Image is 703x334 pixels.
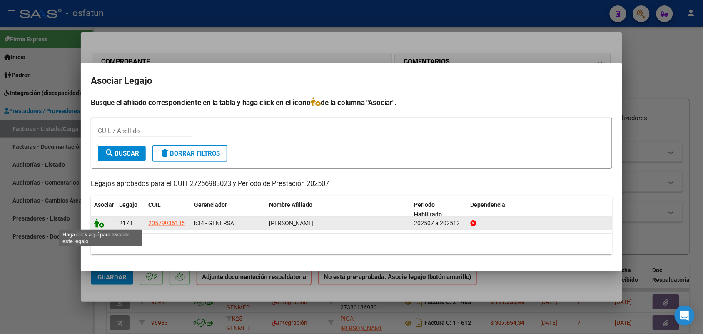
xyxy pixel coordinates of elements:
span: 20579936135 [148,220,185,226]
button: Buscar [98,146,146,161]
div: Open Intercom Messenger [675,306,695,326]
span: FLORES FRANCO ANDRIUS [269,220,314,226]
datatable-header-cell: Nombre Afiliado [266,196,411,224]
span: Borrar Filtros [160,150,220,157]
mat-icon: delete [160,148,170,158]
span: Legajo [119,201,137,208]
h4: Busque el afiliado correspondiente en la tabla y haga click en el ícono de la columna "Asociar". [91,97,612,108]
datatable-header-cell: Gerenciador [191,196,266,224]
p: Legajos aprobados para el CUIT 27256983023 y Período de Prestación 202507 [91,179,612,189]
span: Nombre Afiliado [269,201,312,208]
datatable-header-cell: Asociar [91,196,116,224]
datatable-header-cell: CUIL [145,196,191,224]
div: 202507 a 202512 [414,218,464,228]
h2: Asociar Legajo [91,73,612,89]
button: Borrar Filtros [152,145,227,162]
span: Buscar [105,150,139,157]
span: CUIL [148,201,161,208]
mat-icon: search [105,148,115,158]
span: Periodo Habilitado [414,201,442,218]
span: Asociar [94,201,114,208]
datatable-header-cell: Dependencia [467,196,613,224]
span: 2173 [119,220,132,226]
datatable-header-cell: Legajo [116,196,145,224]
span: b34 - GENERSA [194,220,234,226]
span: Dependencia [471,201,506,208]
div: 1 registros [91,234,612,254]
datatable-header-cell: Periodo Habilitado [411,196,467,224]
span: Gerenciador [194,201,227,208]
